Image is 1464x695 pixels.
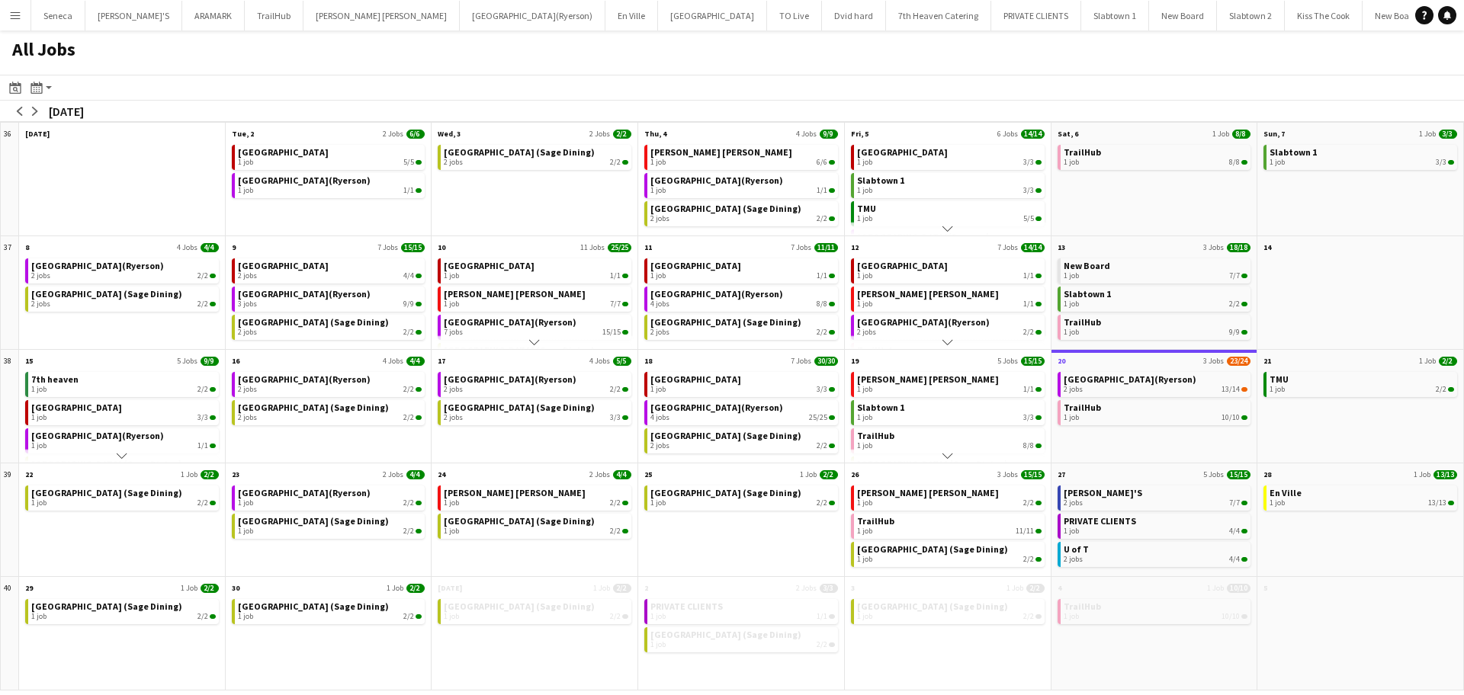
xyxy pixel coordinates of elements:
[444,260,535,271] span: Holy Trinity School
[650,260,741,271] span: Holy Trinity School
[31,385,47,394] span: 1 job
[197,385,208,394] span: 2/2
[1229,527,1240,536] span: 4/4
[820,130,838,139] span: 9/9
[1222,413,1240,422] span: 10/10
[1064,299,1079,309] span: 1 job
[610,158,621,167] span: 2/2
[650,186,666,195] span: 1 job
[650,288,783,299] span: Toronto Metropolitan University(Ryerson)
[1241,160,1247,165] span: 8/8
[857,515,894,527] span: TrailHub
[31,498,47,508] span: 1 job
[1064,287,1248,309] a: Slabtown 11 job2/2
[817,299,827,309] span: 8/8
[1023,555,1034,564] span: 2/2
[817,498,827,508] span: 2/2
[650,203,801,214] span: Villanova College (Sage Dining)
[857,485,1042,508] a: [PERSON_NAME] [PERSON_NAME]1 job2/2
[1064,328,1079,337] span: 1 job
[31,372,216,394] a: 7th heaven1 job2/2
[1363,1,1430,30] button: New Board
[857,316,990,328] span: Toronto Metropolitan University(Ryerson)
[238,186,253,195] span: 1 job
[238,299,257,309] span: 3 jobs
[238,258,422,280] a: [GEOGRAPHIC_DATA]2 jobs4/4
[238,271,257,280] span: 2 jobs
[444,599,628,621] a: [GEOGRAPHIC_DATA] (Sage Dining)1 job2/2
[857,514,1042,536] a: TrailHub1 job11/11
[1222,612,1240,621] span: 10/10
[1229,299,1240,309] span: 2/2
[650,271,666,280] span: 1 job
[238,173,422,195] a: [GEOGRAPHIC_DATA](Ryerson)1 job1/1
[1263,129,1285,139] span: Sun, 7
[1212,129,1229,139] span: 1 Job
[460,1,605,30] button: [GEOGRAPHIC_DATA](Ryerson)
[383,129,403,139] span: 2 Jobs
[444,514,628,536] a: [GEOGRAPHIC_DATA] (Sage Dining)1 job2/2
[1064,260,1110,271] span: New Board
[817,385,827,394] span: 3/3
[650,299,669,309] span: 4 jobs
[610,299,621,309] span: 7/7
[1229,271,1240,280] span: 7/7
[444,288,586,299] span: MILLER LASH
[403,413,414,422] span: 2/2
[650,258,835,280] a: [GEOGRAPHIC_DATA]1 job1/1
[857,287,1042,309] a: [PERSON_NAME] [PERSON_NAME]1 job1/1
[1448,160,1454,165] span: 3/3
[403,527,414,536] span: 2/2
[1023,299,1034,309] span: 1/1
[1023,158,1034,167] span: 3/3
[238,485,422,508] a: [GEOGRAPHIC_DATA](Ryerson)1 job2/2
[31,601,182,612] span: Villanova College (Sage Dining)
[444,527,459,536] span: 1 job
[610,413,621,422] span: 3/3
[444,601,595,612] span: Villanova College (Sage Dining)
[857,328,876,337] span: 2 jobs
[1064,288,1111,299] span: Slabtown 1
[650,173,835,195] a: [GEOGRAPHIC_DATA](Ryerson)1 job1/1
[1229,158,1240,167] span: 8/8
[1270,498,1285,508] span: 1 job
[650,428,835,450] a: [GEOGRAPHIC_DATA] (Sage Dining)2 jobs2/2
[1064,258,1248,280] a: New Board1 job7/7
[857,555,872,564] span: 1 job
[444,372,628,394] a: [GEOGRAPHIC_DATA](Ryerson)2 jobs2/2
[182,1,245,30] button: ARAMARK
[817,640,827,649] span: 2/2
[238,413,257,422] span: 2 jobs
[857,146,948,158] span: Holy Trinity School
[857,203,876,214] span: TMU
[857,428,1042,450] a: TrailHub1 job8/8
[31,260,164,271] span: Toronto Metropolitan University(Ryerson)
[622,160,628,165] span: 2/2
[650,612,666,621] span: 1 job
[857,413,872,422] span: 1 job
[1064,543,1089,555] span: U of T
[1064,485,1248,508] a: [PERSON_NAME]'S2 jobs7/7
[31,485,216,508] a: [GEOGRAPHIC_DATA] (Sage Dining)1 job2/2
[650,629,801,640] span: Villanova College (Sage Dining)
[1064,413,1079,422] span: 1 job
[31,413,47,422] span: 1 job
[857,402,904,413] span: Slabtown 1
[857,385,872,394] span: 1 job
[650,430,801,441] span: Villanova College (Sage Dining)
[444,413,463,422] span: 2 jobs
[822,1,886,30] button: Dvid hard
[1064,498,1083,508] span: 2 jobs
[857,430,894,441] span: TrailHub
[444,373,576,385] span: Toronto Metropolitan University(Ryerson)
[238,328,257,337] span: 2 jobs
[602,328,621,337] span: 15/15
[1229,555,1240,564] span: 4/4
[1064,385,1083,394] span: 2 jobs
[610,271,621,280] span: 1/1
[809,413,827,422] span: 25/25
[650,640,666,649] span: 1 job
[1149,1,1217,30] button: New Board
[238,287,422,309] a: [GEOGRAPHIC_DATA](Ryerson)3 jobs9/9
[238,599,422,621] a: [GEOGRAPHIC_DATA] (Sage Dining)1 job2/2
